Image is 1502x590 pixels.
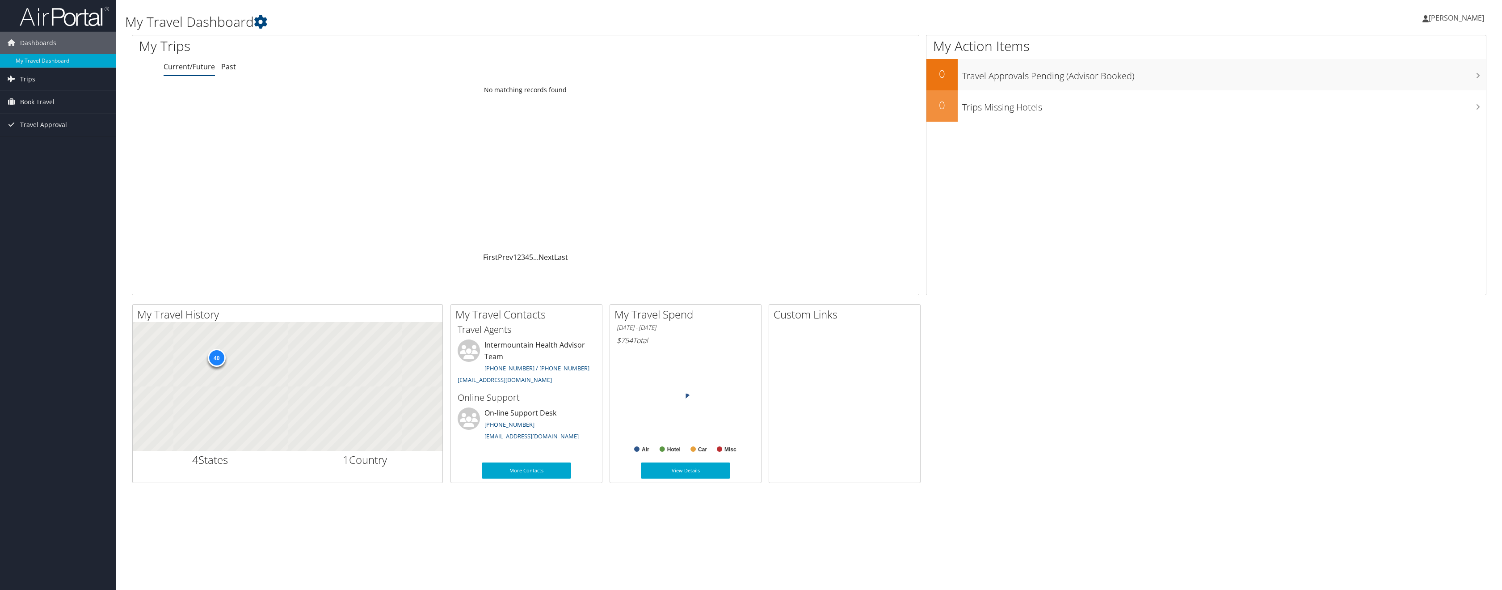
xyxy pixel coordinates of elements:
text: Hotel [667,446,681,453]
a: [EMAIL_ADDRESS][DOMAIN_NAME] [458,376,552,384]
a: 3 [521,252,525,262]
span: $754 [617,335,633,345]
h6: Total [617,335,754,345]
h2: My Travel Spend [614,307,761,322]
a: [PHONE_NUMBER] / [PHONE_NUMBER] [484,364,589,372]
h2: 0 [926,66,958,81]
text: Air [642,446,649,453]
li: Intermountain Health Advisor Team [453,340,600,387]
h2: Country [295,452,436,467]
a: [EMAIL_ADDRESS][DOMAIN_NAME] [484,432,579,440]
td: No matching records found [132,82,919,98]
text: Car [698,446,707,453]
a: 1 [513,252,517,262]
h1: My Travel Dashboard [125,13,1037,31]
a: Next [539,252,554,262]
h3: Travel Agents [458,323,595,336]
a: 4 [525,252,529,262]
a: 0Trips Missing Hotels [926,90,1486,122]
span: Trips [20,68,35,90]
a: 0Travel Approvals Pending (Advisor Booked) [926,59,1486,90]
a: 5 [529,252,533,262]
img: airportal-logo.png [20,6,109,27]
span: Travel Approval [20,114,67,136]
a: [PERSON_NAME] [1422,4,1493,31]
a: Past [221,62,236,72]
span: 4 [192,452,198,467]
text: Misc [724,446,736,453]
a: More Contacts [482,463,571,479]
div: 40 [207,349,225,367]
span: Dashboards [20,32,56,54]
li: On-line Support Desk [453,407,600,444]
span: … [533,252,539,262]
span: 1 [343,452,349,467]
a: View Details [641,463,730,479]
a: Current/Future [164,62,215,72]
h2: My Travel History [137,307,442,322]
a: First [483,252,498,262]
span: Book Travel [20,91,55,113]
h1: My Action Items [926,37,1486,55]
h6: [DATE] - [DATE] [617,323,754,332]
h3: Travel Approvals Pending (Advisor Booked) [962,65,1486,82]
h2: My Travel Contacts [455,307,602,322]
a: Prev [498,252,513,262]
a: [PHONE_NUMBER] [484,420,534,429]
h3: Trips Missing Hotels [962,97,1486,114]
span: [PERSON_NAME] [1429,13,1484,23]
h2: Custom Links [774,307,920,322]
h3: Online Support [458,391,595,404]
h1: My Trips [139,37,585,55]
a: Last [554,252,568,262]
h2: States [139,452,281,467]
a: 2 [517,252,521,262]
h2: 0 [926,98,958,113]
